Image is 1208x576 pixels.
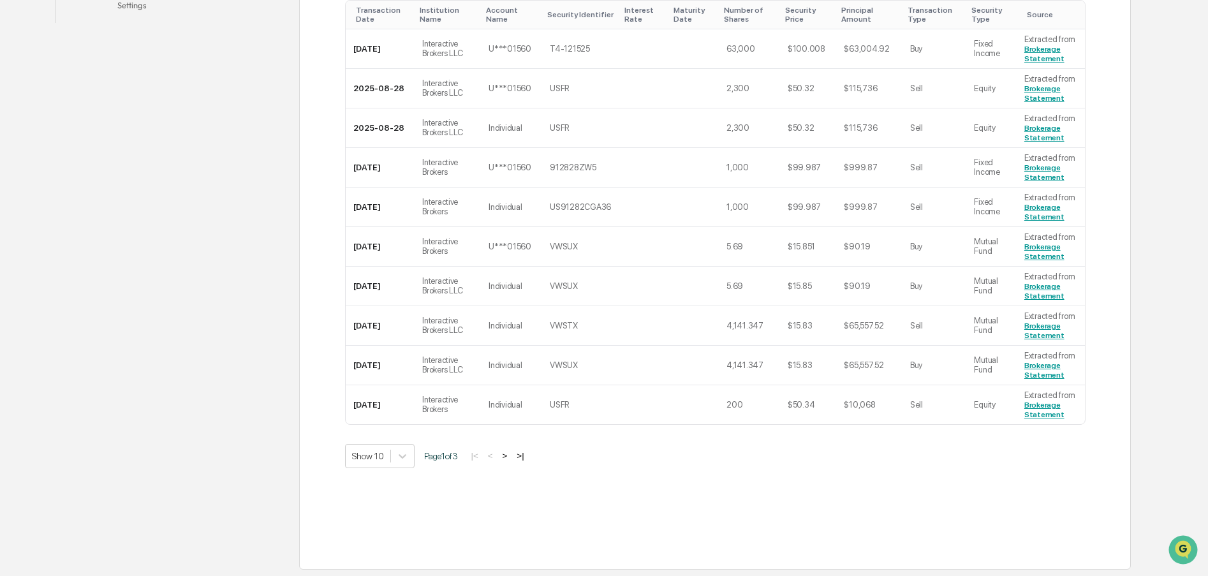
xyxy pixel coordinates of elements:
td: VWSUX [542,227,619,267]
td: VWSTX [542,306,619,346]
span: Pylon [127,282,154,292]
span: Preclearance [26,226,82,239]
td: Extracted from [1017,108,1085,148]
td: $50.32 [780,69,836,108]
td: Fixed Income [966,188,1017,227]
div: Past conversations [13,142,85,152]
a: Brokerage Statement [1024,163,1064,182]
td: Interactive Brokers [415,385,481,424]
td: Equity [966,69,1017,108]
td: Extracted from [1017,346,1085,385]
td: Extracted from [1017,306,1085,346]
td: 4,141.347 [719,346,780,385]
td: $63,004.92 [836,29,902,69]
td: USFR [542,108,619,148]
td: $15.85 [780,267,836,306]
td: Mutual Fund [966,346,1017,385]
td: [DATE] [346,385,415,424]
img: 1746055101610-c473b297-6a78-478c-a979-82029cc54cd1 [26,174,36,184]
td: 2,300 [719,108,780,148]
td: Fixed Income [966,29,1017,69]
div: Toggle SortBy [486,6,537,24]
a: Brokerage Statement [1024,361,1064,380]
td: $90.19 [836,227,902,267]
td: Individual [481,306,542,346]
td: 4,141.347 [719,306,780,346]
td: [DATE] [346,346,415,385]
td: Fixed Income [966,148,1017,188]
iframe: Open customer support [1167,534,1202,568]
div: Toggle SortBy [724,6,775,24]
td: $999.87 [836,148,902,188]
span: Data Lookup [26,251,80,263]
td: 2025-08-28 [346,108,415,148]
td: Extracted from [1017,29,1085,69]
td: Buy [902,346,967,385]
a: Powered byPylon [90,281,154,292]
td: Equity [966,108,1017,148]
td: $10,068 [836,385,902,424]
td: 1,000 [719,148,780,188]
img: Jack Rasmussen [13,161,33,182]
a: Brokerage Statement [1024,401,1064,419]
td: Individual [481,385,542,424]
td: 5.69 [719,267,780,306]
span: Attestations [105,226,158,239]
td: 912828ZW5 [542,148,619,188]
td: Interactive Brokers LLC [415,267,481,306]
span: Page 1 of 3 [424,451,458,461]
td: VWSUX [542,346,619,385]
td: Sell [902,306,967,346]
td: Sell [902,108,967,148]
td: $999.87 [836,188,902,227]
td: 200 [719,385,780,424]
td: $50.32 [780,108,836,148]
td: Sell [902,148,967,188]
div: Start new chat [57,98,209,110]
button: >| [513,450,527,461]
td: [DATE] [346,227,415,267]
a: Brokerage Statement [1024,282,1064,300]
a: Brokerage Statement [1024,124,1064,142]
td: Mutual Fund [966,227,1017,267]
td: Interactive Brokers LLC [415,346,481,385]
td: $65,557.52 [836,306,902,346]
span: [DATE] [113,174,139,184]
img: 8933085812038_c878075ebb4cc5468115_72.jpg [27,98,50,121]
td: Extracted from [1017,148,1085,188]
td: $90.19 [836,267,902,306]
td: Sell [902,69,967,108]
div: 🖐️ [13,228,23,238]
td: $115,736 [836,69,902,108]
td: 5.69 [719,227,780,267]
td: Interactive Brokers LLC [415,108,481,148]
td: $15.83 [780,346,836,385]
a: Brokerage Statement [1024,242,1064,261]
td: Buy [902,267,967,306]
p: How can we help? [13,27,232,47]
td: Sell [902,385,967,424]
div: We're available if you need us! [57,110,175,121]
td: 2,300 [719,69,780,108]
div: Toggle SortBy [785,6,831,24]
td: 63,000 [719,29,780,69]
td: Mutual Fund [966,306,1017,346]
td: $99.987 [780,148,836,188]
div: Toggle SortBy [908,6,962,24]
span: [PERSON_NAME] [40,174,103,184]
a: Brokerage Statement [1024,321,1064,340]
button: See all [198,139,232,154]
td: Individual [481,267,542,306]
div: Toggle SortBy [420,6,476,24]
td: Buy [902,29,967,69]
td: Extracted from [1017,385,1085,424]
div: Toggle SortBy [841,6,897,24]
a: Brokerage Statement [1024,45,1064,63]
div: 🔎 [13,252,23,262]
div: Toggle SortBy [971,6,1012,24]
td: 2025-08-28 [346,69,415,108]
td: Individual [481,346,542,385]
span: • [106,174,110,184]
td: Interactive Brokers LLC [415,29,481,69]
